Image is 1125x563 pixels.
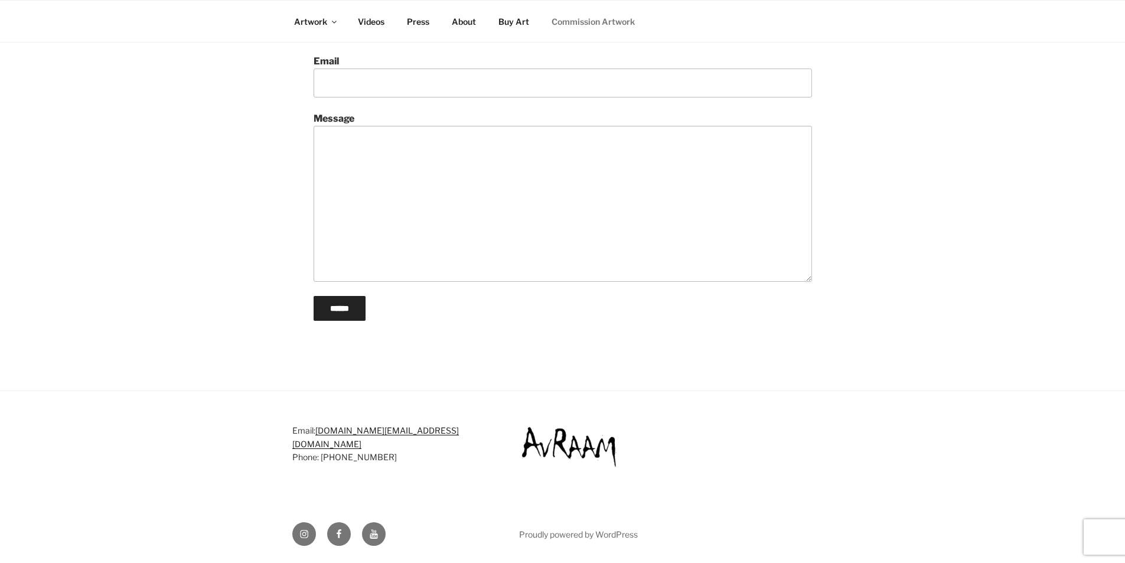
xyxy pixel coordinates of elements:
[314,69,812,97] input: Email
[314,54,812,97] label: Email
[397,7,440,36] a: Press
[348,7,395,36] a: Videos
[292,425,459,448] a: [DOMAIN_NAME][EMAIL_ADDRESS][DOMAIN_NAME]
[314,112,812,282] label: Message
[284,7,842,36] nav: Top Menu
[488,7,540,36] a: Buy Art
[292,522,487,551] nav: Footer Social Links Menu
[284,7,346,36] a: Artwork
[314,126,812,282] textarea: Message
[292,408,833,522] aside: Footer
[519,529,638,539] a: Proudly powered by WordPress
[542,7,645,36] a: Commission Artwork
[442,7,487,36] a: About
[292,424,487,464] p: Email: Phone: [PHONE_NUMBER]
